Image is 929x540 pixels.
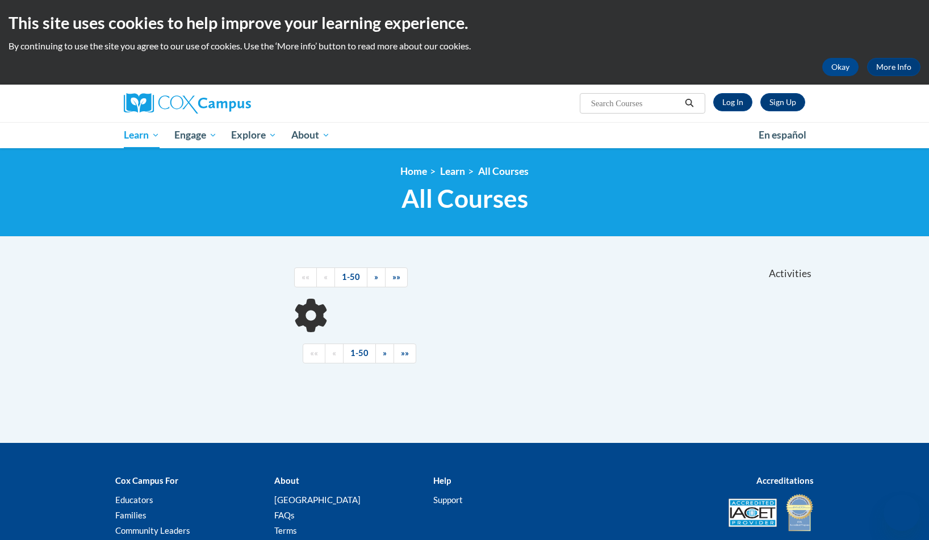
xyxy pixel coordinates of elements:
a: Previous [325,344,344,363]
a: Families [115,510,147,520]
span: Explore [231,128,277,142]
a: Support [433,495,463,505]
input: Search Courses [590,97,681,110]
span: »» [392,272,400,282]
span: En español [759,129,806,141]
a: Next [375,344,394,363]
a: All Courses [478,165,529,177]
span: Engage [174,128,217,142]
a: Cox Campus [124,93,340,114]
span: » [374,272,378,282]
a: 1-50 [343,344,376,363]
a: About [284,122,337,148]
button: Search [681,97,698,110]
span: Learn [124,128,160,142]
span: About [291,128,330,142]
a: Home [400,165,427,177]
a: Log In [713,93,752,111]
a: Begining [294,267,317,287]
button: Okay [822,58,859,76]
span: «« [310,348,318,358]
a: More Info [867,58,920,76]
b: Accreditations [756,475,814,485]
a: Educators [115,495,153,505]
b: About [274,475,299,485]
a: Community Leaders [115,525,190,535]
img: Cox Campus [124,93,251,114]
p: By continuing to use the site you agree to our use of cookies. Use the ‘More info’ button to read... [9,40,920,52]
a: En español [751,123,814,147]
a: FAQs [274,510,295,520]
a: Learn [116,122,167,148]
a: Begining [303,344,325,363]
a: Next [367,267,386,287]
div: Main menu [107,122,822,148]
a: Terms [274,525,297,535]
span: All Courses [401,183,528,214]
a: Previous [316,267,335,287]
a: [GEOGRAPHIC_DATA] [274,495,361,505]
a: Register [760,93,805,111]
b: Cox Campus For [115,475,178,485]
span: » [383,348,387,358]
img: Accredited IACET® Provider [729,499,777,527]
img: IDA® Accredited [785,493,814,533]
b: Help [433,475,451,485]
a: 1-50 [334,267,367,287]
a: End [394,344,416,363]
span: Activities [769,267,811,280]
a: Explore [224,122,284,148]
span: « [332,348,336,358]
a: Engage [167,122,224,148]
span: « [324,272,328,282]
a: End [385,267,408,287]
iframe: Button to launch messaging window [884,495,920,531]
h2: This site uses cookies to help improve your learning experience. [9,11,920,34]
span: «« [302,272,309,282]
span: »» [401,348,409,358]
a: Learn [440,165,465,177]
